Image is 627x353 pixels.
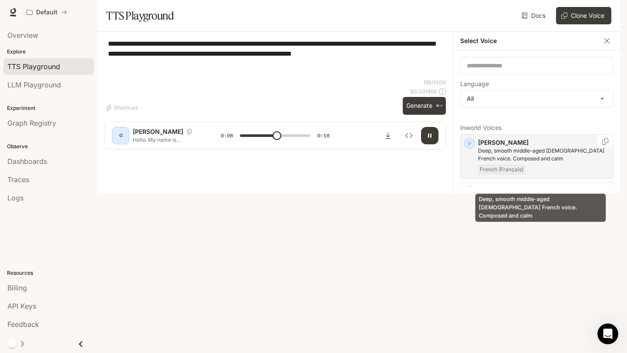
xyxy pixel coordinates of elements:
[133,127,183,136] p: [PERSON_NAME]
[104,101,142,115] button: Shortcuts
[556,7,611,24] button: Clone Voice
[478,138,610,147] p: [PERSON_NAME]
[410,88,437,95] p: $ 0.001950
[400,127,418,144] button: Inspect
[460,125,614,131] p: Inworld Voices
[461,90,613,107] div: All
[423,79,446,86] p: 195 / 1000
[379,127,397,144] button: Download audio
[106,7,174,24] h1: TTS Playground
[36,9,57,16] p: Default
[601,138,610,145] button: Copy Voice ID
[475,194,606,222] div: Deep, smooth middle-aged [DEMOGRAPHIC_DATA] French voice. Composed and calm
[460,81,489,87] p: Language
[317,131,330,140] span: 0:16
[133,136,200,143] p: Hello. My name is [PERSON_NAME]. My edX Username is T I L A T T B D. My GitHub Username is [MEDIC...
[221,131,233,140] span: 0:08
[478,186,610,195] p: [PERSON_NAME]
[597,323,618,344] iframe: Intercom live chat
[23,3,71,21] button: All workspaces
[114,129,128,143] div: G
[183,129,196,134] button: Copy Voice ID
[520,7,549,24] a: Docs
[436,103,442,109] p: ⌘⏎
[478,147,610,163] p: Deep, smooth middle-aged male French voice. Composed and calm
[478,164,525,175] span: French (Français)
[403,97,446,115] button: Generate⌘⏎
